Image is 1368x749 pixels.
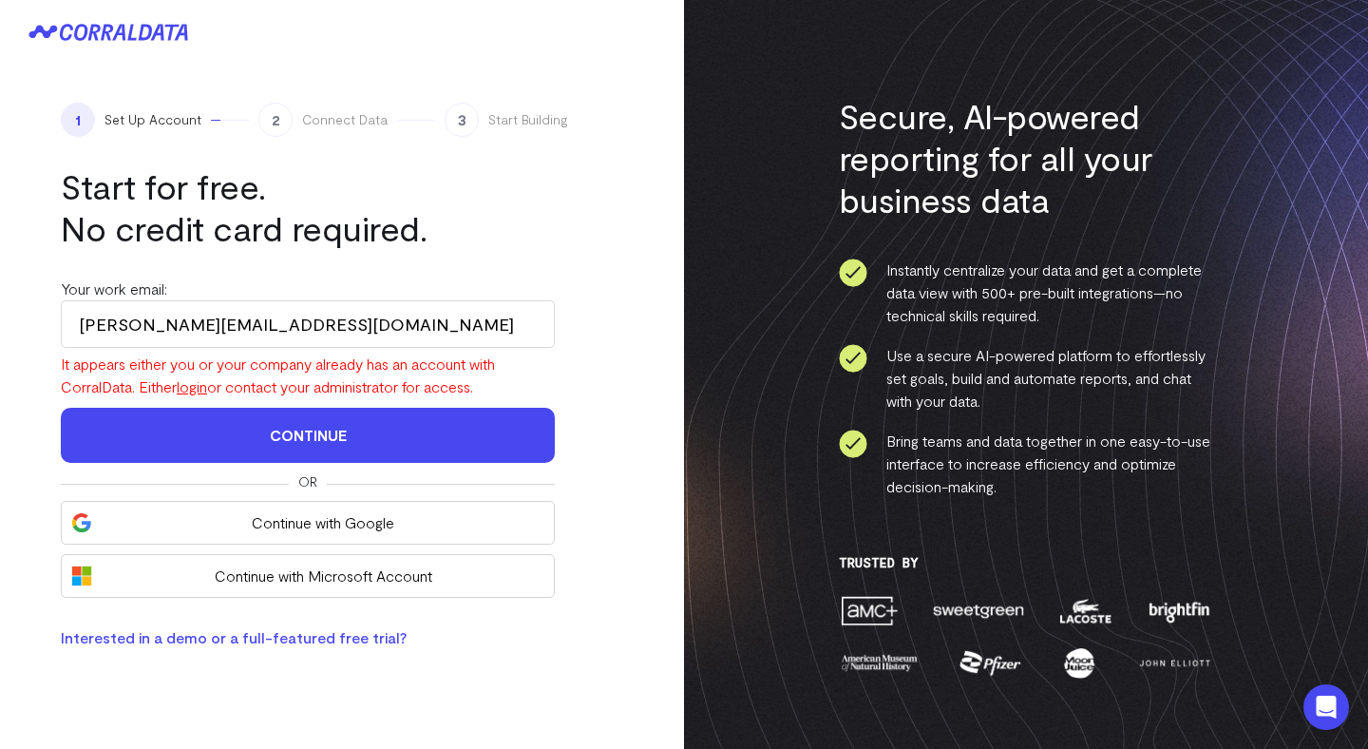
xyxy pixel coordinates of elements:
span: Set Up Account [104,110,201,129]
li: Instantly centralize your data and get a complete data view with 500+ pre-built integrations—no t... [839,259,1214,327]
div: Open Intercom Messenger [1303,684,1349,730]
a: login [177,377,207,395]
span: Connect Data [302,110,388,129]
span: Continue with Microsoft Account [102,565,544,587]
span: Or [298,472,317,491]
span: Continue with Google [102,511,544,534]
span: 2 [258,103,293,137]
li: Bring teams and data together in one easy-to-use interface to increase efficiency and optimize de... [839,430,1214,498]
span: 1 [61,103,95,137]
span: 3 [445,103,479,137]
li: Use a secure AI-powered platform to effortlessly set goals, build and automate reports, and chat ... [839,344,1214,413]
span: Start Building [488,110,568,129]
input: Enter your work email address [61,300,555,348]
div: It appears either you or your company already has an account with CorralData. Either or contact y... [61,353,555,398]
h3: Secure, AI-powered reporting for all your business data [839,95,1214,221]
button: Continue with Microsoft Account [61,554,555,598]
button: Continue with Google [61,501,555,545]
h3: Trusted By [839,555,1214,570]
h1: Start for free. No credit card required. [61,165,555,249]
a: Interested in a demo or a full-featured free trial? [61,628,407,646]
button: Continue [61,408,555,463]
label: Your work email: [61,279,167,298]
